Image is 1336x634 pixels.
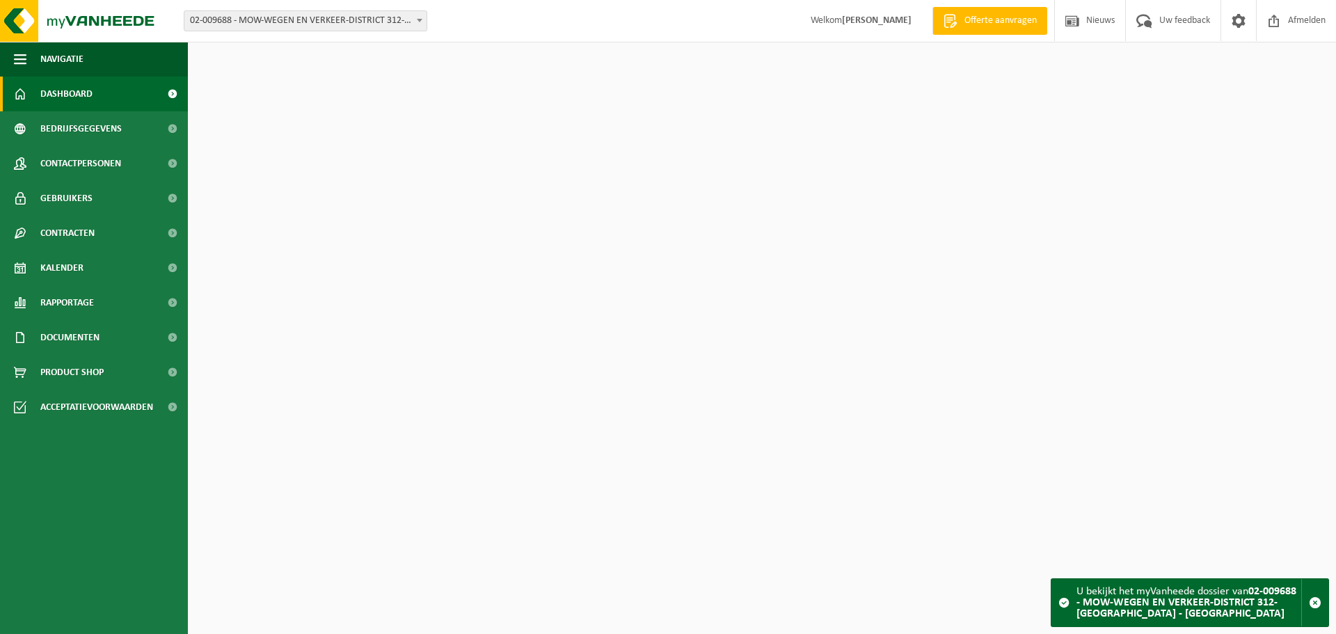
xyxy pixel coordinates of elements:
strong: 02-009688 - MOW-WEGEN EN VERKEER-DISTRICT 312-[GEOGRAPHIC_DATA] - [GEOGRAPHIC_DATA] [1076,586,1296,619]
span: Contracten [40,216,95,251]
span: 02-009688 - MOW-WEGEN EN VERKEER-DISTRICT 312-KORTRIJK - KORTRIJK [184,11,427,31]
div: U bekijkt het myVanheede dossier van [1076,579,1301,626]
span: Product Shop [40,355,104,390]
span: Navigatie [40,42,83,77]
span: Contactpersonen [40,146,121,181]
span: Gebruikers [40,181,93,216]
span: Bedrijfsgegevens [40,111,122,146]
strong: [PERSON_NAME] [842,15,912,26]
a: Offerte aanvragen [932,7,1047,35]
span: Offerte aanvragen [961,14,1040,28]
span: Kalender [40,251,83,285]
span: 02-009688 - MOW-WEGEN EN VERKEER-DISTRICT 312-KORTRIJK - KORTRIJK [184,10,427,31]
span: Acceptatievoorwaarden [40,390,153,425]
span: Rapportage [40,285,94,320]
span: Documenten [40,320,100,355]
span: Dashboard [40,77,93,111]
